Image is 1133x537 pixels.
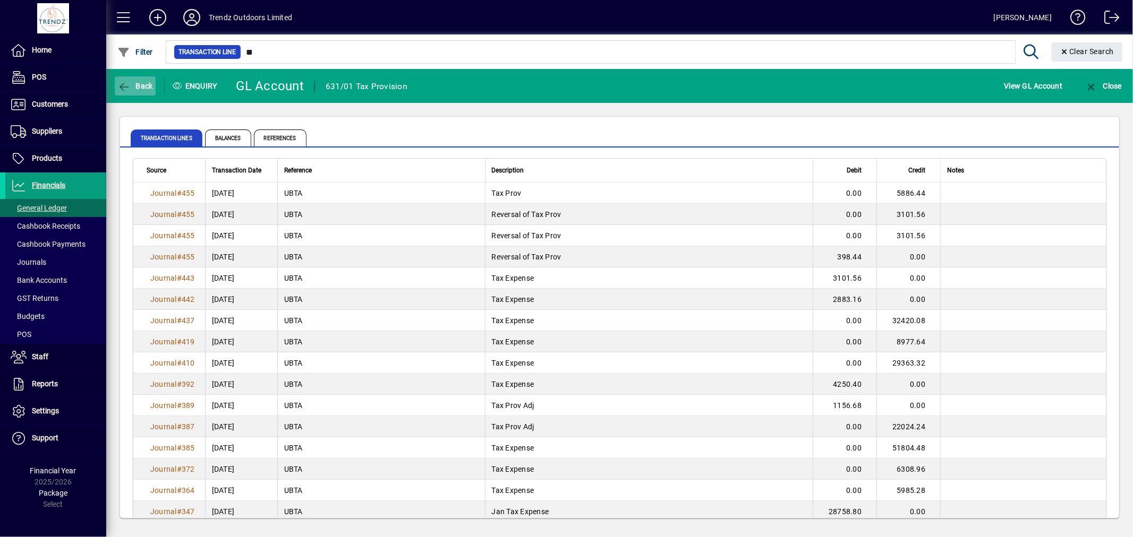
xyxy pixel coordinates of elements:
[5,271,106,289] a: Bank Accounts
[32,73,46,81] span: POS
[492,465,534,473] span: Tax Expense
[492,253,561,261] span: Reversal of Tax Prov
[150,274,177,282] span: Journal
[876,480,940,501] td: 5985.28
[813,501,876,522] td: 28758.80
[177,253,182,261] span: #
[813,289,876,310] td: 2883.16
[150,210,177,219] span: Journal
[492,422,534,431] span: Tax Prov Adj
[175,8,209,27] button: Profile
[177,465,182,473] span: #
[284,274,303,282] span: UBTA
[813,267,876,289] td: 3101.56
[284,210,303,219] span: UBTA
[11,258,46,266] span: Journals
[205,129,251,146] span: Balances
[492,164,524,176] span: Description
[147,421,199,432] a: Journal#387
[994,9,1052,26] div: [PERSON_NAME]
[492,231,561,240] span: Reversal of Tax Prov
[177,444,182,452] span: #
[147,463,199,475] a: Journal#372
[182,316,195,325] span: 437
[182,507,195,516] span: 347
[212,294,235,305] span: [DATE]
[492,486,534,495] span: Tax Expense
[165,77,228,94] div: Enquiry
[876,183,940,204] td: 5886.44
[876,289,940,310] td: 0.00
[883,164,935,176] div: Credit
[150,231,177,240] span: Journal
[212,273,235,283] span: [DATE]
[182,253,195,261] span: 455
[492,316,534,325] span: Tax Expense
[147,484,199,496] a: Journal#364
[150,465,177,473] span: Journal
[212,336,235,347] span: [DATE]
[150,359,177,367] span: Journal
[182,444,195,452] span: 385
[39,489,67,497] span: Package
[5,325,106,343] a: POS
[182,359,195,367] span: 410
[32,434,58,442] span: Support
[150,316,177,325] span: Journal
[813,395,876,416] td: 1156.68
[5,37,106,64] a: Home
[147,336,199,348] a: Journal#419
[177,422,182,431] span: #
[284,465,303,473] span: UBTA
[1082,76,1125,96] button: Close
[284,380,303,388] span: UBTA
[147,209,199,220] a: Journal#455
[5,344,106,370] a: Staff
[813,416,876,437] td: 0.00
[212,443,235,453] span: [DATE]
[182,380,195,388] span: 392
[5,425,106,452] a: Support
[876,501,940,522] td: 0.00
[11,330,31,339] span: POS
[117,48,153,56] span: Filter
[876,416,940,437] td: 22024.24
[5,118,106,145] a: Suppliers
[813,437,876,458] td: 0.00
[182,231,195,240] span: 455
[908,164,925,176] span: Credit
[131,129,202,146] span: Transaction lines
[177,274,182,282] span: #
[147,315,199,326] a: Journal#437
[492,507,549,516] span: Jan Tax Expense
[212,188,235,198] span: [DATE]
[32,406,59,415] span: Settings
[284,164,312,176] span: Reference
[5,64,106,91] a: POS
[150,422,177,431] span: Journal
[5,371,106,397] a: Reports
[11,294,58,302] span: GST Returns
[876,395,940,416] td: 0.00
[147,442,199,454] a: Journal#385
[284,486,303,495] span: UBTA
[115,42,156,62] button: Filter
[5,199,106,217] a: General Ledger
[182,337,195,346] span: 419
[1060,47,1114,56] span: Clear Search
[876,437,940,458] td: 51804.48
[182,422,195,431] span: 387
[876,331,940,352] td: 8977.64
[813,225,876,246] td: 0.00
[492,274,534,282] span: Tax Expense
[5,398,106,425] a: Settings
[11,240,86,248] span: Cashbook Payments
[492,380,534,388] span: Tax Expense
[5,307,106,325] a: Budgets
[813,204,876,225] td: 0.00
[182,274,195,282] span: 443
[177,231,182,240] span: #
[150,507,177,516] span: Journal
[32,154,62,162] span: Products
[32,100,68,108] span: Customers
